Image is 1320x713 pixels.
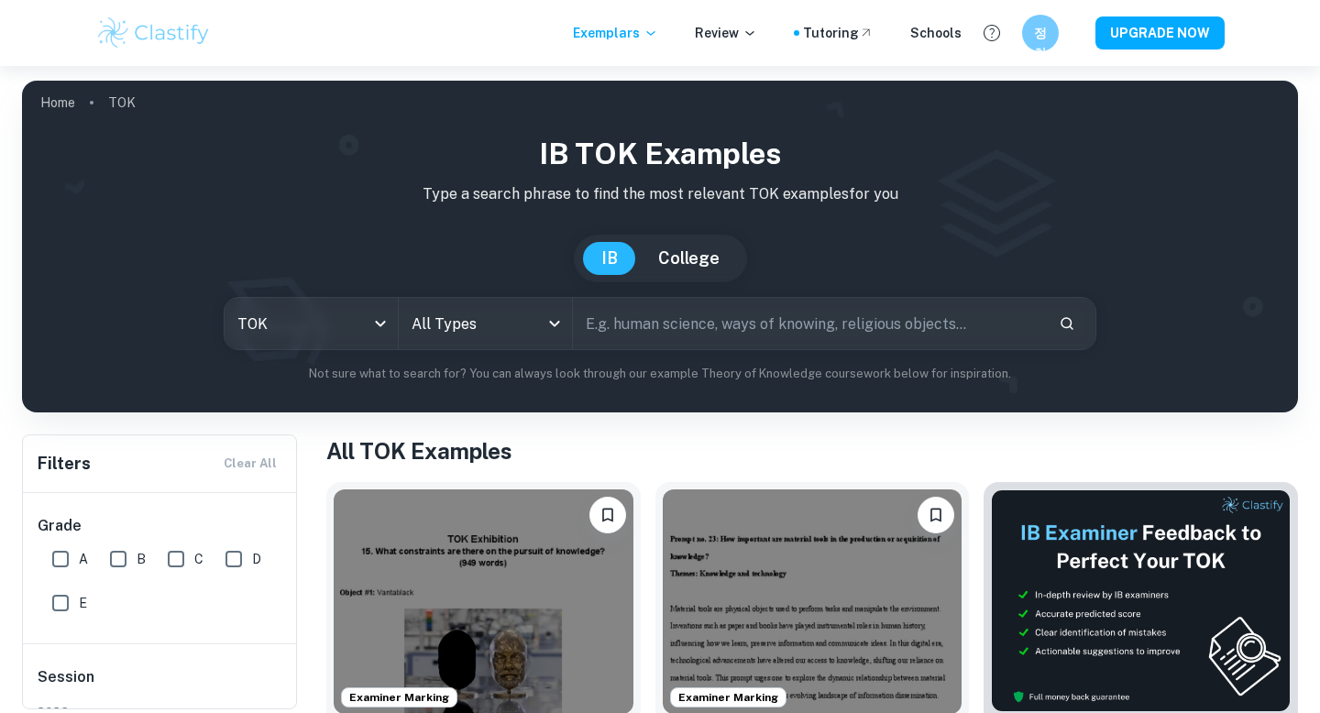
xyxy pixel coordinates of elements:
[695,23,757,43] p: Review
[976,17,1007,49] button: Help and Feedback
[583,242,636,275] button: IB
[38,451,91,477] h6: Filters
[37,183,1283,205] p: Type a search phrase to find the most relevant TOK examples for you
[803,23,874,43] a: Tutoring
[252,549,261,569] span: D
[342,689,456,706] span: Examiner Marking
[573,298,1044,349] input: E.g. human science, ways of knowing, religious objects...
[326,434,1298,467] h1: All TOK Examples
[79,549,88,569] span: A
[108,93,136,113] p: TOK
[95,15,212,51] img: Clastify logo
[22,81,1298,412] img: profile cover
[38,666,283,703] h6: Session
[1051,308,1083,339] button: Search
[79,593,87,613] span: E
[671,689,786,706] span: Examiner Marking
[38,515,283,537] h6: Grade
[137,549,146,569] span: B
[589,497,626,533] button: Bookmark
[918,497,954,533] button: Bookmark
[399,298,572,349] div: All Types
[910,23,962,43] a: Schools
[194,549,203,569] span: C
[37,132,1283,176] h1: IB TOK examples
[37,365,1283,383] p: Not sure what to search for? You can always look through our example Theory of Knowledge coursewo...
[640,242,738,275] button: College
[991,489,1291,712] img: Thumbnail
[1022,15,1059,51] button: 정하
[225,298,398,349] div: TOK
[1095,16,1225,49] button: UPGRADE NOW
[40,90,75,115] a: Home
[573,23,658,43] p: Exemplars
[1030,23,1051,43] h6: 정하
